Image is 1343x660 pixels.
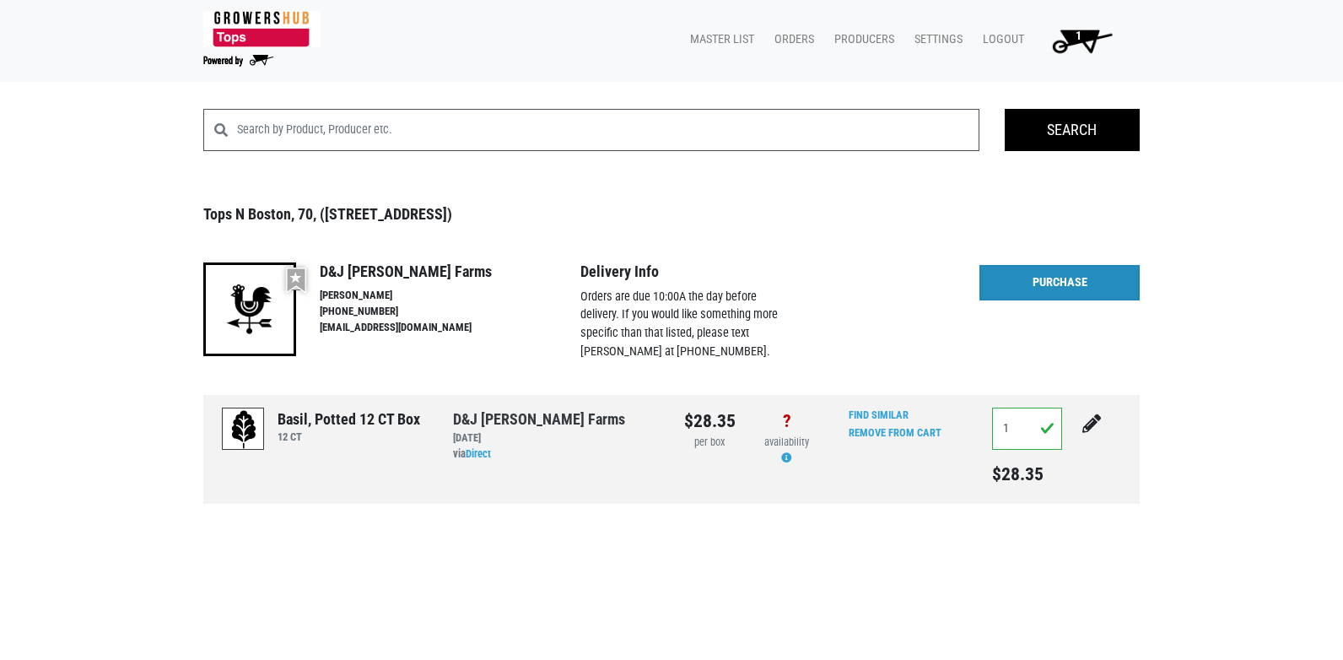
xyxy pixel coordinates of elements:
div: per box [684,435,736,451]
img: Cart [1044,24,1119,57]
div: [DATE] [453,430,659,446]
img: 22-9b480c55cff4f9832ac5d9578bf63b94.png [203,262,296,355]
h4: D&J [PERSON_NAME] Farms [320,262,580,281]
input: Search [1005,109,1140,151]
h5: $28.35 [992,463,1062,485]
img: 279edf242af8f9d49a69d9d2afa010fb.png [203,11,321,47]
a: Settings [901,24,969,56]
img: placeholder-variety-43d6402dacf2d531de610a020419775a.svg [223,408,265,451]
li: [PHONE_NUMBER] [320,304,580,320]
p: Orders are due 10:00A the day before delivery. If you would like something more specific than tha... [580,288,780,360]
h4: Delivery Info [580,262,780,281]
a: Direct [466,447,491,460]
div: $28.35 [684,408,736,435]
div: via [453,446,659,463]
a: Purchase [979,265,1140,300]
input: Remove From Cart [839,424,952,443]
input: Qty [992,408,1062,450]
li: [EMAIL_ADDRESS][DOMAIN_NAME] [320,320,580,336]
a: Orders [761,24,821,56]
div: ? [761,408,812,435]
a: Producers [821,24,901,56]
div: Basil, Potted 12 CT Box [278,408,420,430]
li: [PERSON_NAME] [320,288,580,304]
h6: 12 CT [278,430,420,443]
a: 1 [1031,24,1126,57]
input: Search by Product, Producer etc. [237,109,979,151]
a: D&J [PERSON_NAME] Farms [453,410,625,428]
img: Powered by Big Wheelbarrow [203,55,273,67]
span: availability [764,435,809,448]
span: 1 [1076,29,1081,43]
h3: Tops N Boston, 70, ([STREET_ADDRESS]) [203,205,1140,224]
a: Find Similar [849,408,909,421]
a: Master List [677,24,761,56]
a: Logout [969,24,1031,56]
